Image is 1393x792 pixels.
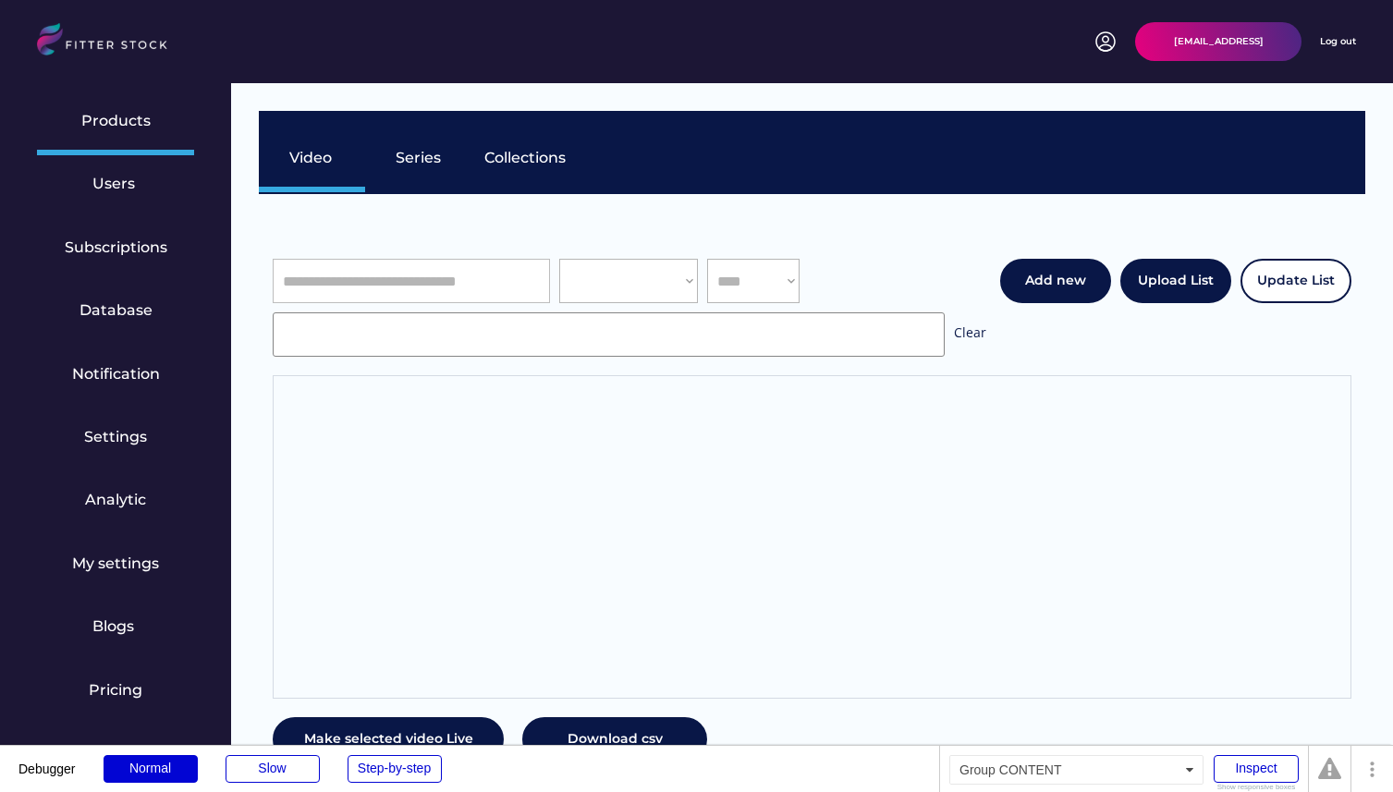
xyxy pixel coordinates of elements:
div: [EMAIL_ADDRESS] [1174,35,1264,48]
div: Pricing [89,680,142,701]
button: Add new [1000,259,1111,303]
div: Group CONTENT [949,755,1204,785]
div: Database [79,300,153,321]
div: Analytic [85,490,146,510]
button: Make selected video Live [273,717,504,762]
div: Series [396,148,442,168]
div: Video [289,148,336,168]
div: Blogs [92,616,139,637]
div: Settings [84,427,147,447]
div: Slow [226,755,320,783]
button: Update List [1240,259,1351,303]
img: profile-circle.svg [1094,30,1117,53]
div: Products [81,111,151,131]
button: Upload List [1120,259,1231,303]
div: Show responsive boxes [1214,784,1299,791]
div: Inspect [1214,755,1299,783]
div: Notification [72,364,160,384]
div: Normal [104,755,198,783]
div: Subscriptions [65,238,167,258]
div: My settings [72,554,159,574]
div: Clear [954,323,986,347]
div: Collections [484,148,566,168]
div: Users [92,174,139,194]
div: Debugger [18,746,76,775]
button: Download csv [522,717,707,762]
div: Step-by-step [348,755,442,783]
div: Log out [1320,35,1356,48]
img: LOGO.svg [37,23,183,61]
